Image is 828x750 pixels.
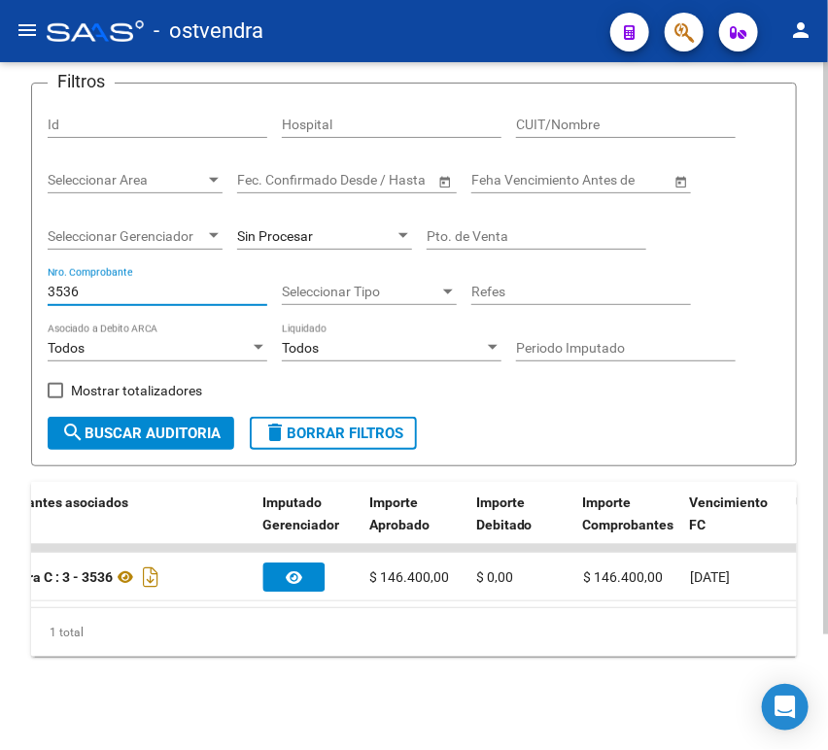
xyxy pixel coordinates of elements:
mat-icon: delete [263,421,287,444]
datatable-header-cell: Imputado Gerenciador [255,482,362,546]
i: Descargar documento [138,562,163,593]
div: Open Intercom Messenger [762,684,809,731]
span: Borrar Filtros [263,425,403,442]
span: Importe Comprobantes [583,494,674,532]
span: $ 146.400,00 [583,569,663,585]
datatable-header-cell: Vencimiento FC [682,482,789,546]
div: 1 total [31,608,797,657]
span: Buscar Auditoria [61,425,221,442]
span: Imputado Gerenciador [262,494,339,532]
span: [DATE] [690,569,730,585]
span: Vencimiento FC [690,494,769,532]
h3: Filtros [48,68,115,95]
button: Open calendar [434,171,455,191]
mat-icon: person [789,18,812,42]
span: Seleccionar Gerenciador [48,228,205,245]
span: Todos [48,340,85,356]
datatable-header-cell: Importe Aprobado [362,482,468,546]
button: Buscar Auditoria [48,417,234,450]
span: Seleccionar Tipo [282,284,439,300]
span: Seleccionar Area [48,172,205,188]
mat-icon: menu [16,18,39,42]
span: - ostvendra [154,10,263,52]
button: Open calendar [671,171,691,191]
span: $ 0,00 [476,569,513,585]
span: Todos [282,340,319,356]
span: Sin Procesar [237,228,313,244]
mat-icon: search [61,421,85,444]
datatable-header-cell: Importe Comprobantes [575,482,682,546]
span: Importe Debitado [476,494,533,532]
span: Mostrar totalizadores [71,379,202,402]
datatable-header-cell: Importe Debitado [468,482,575,546]
span: Importe Aprobado [369,494,430,532]
button: Borrar Filtros [250,417,417,450]
input: Fecha fin [325,172,420,188]
input: Fecha inicio [237,172,308,188]
span: $ 146.400,00 [369,569,449,585]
